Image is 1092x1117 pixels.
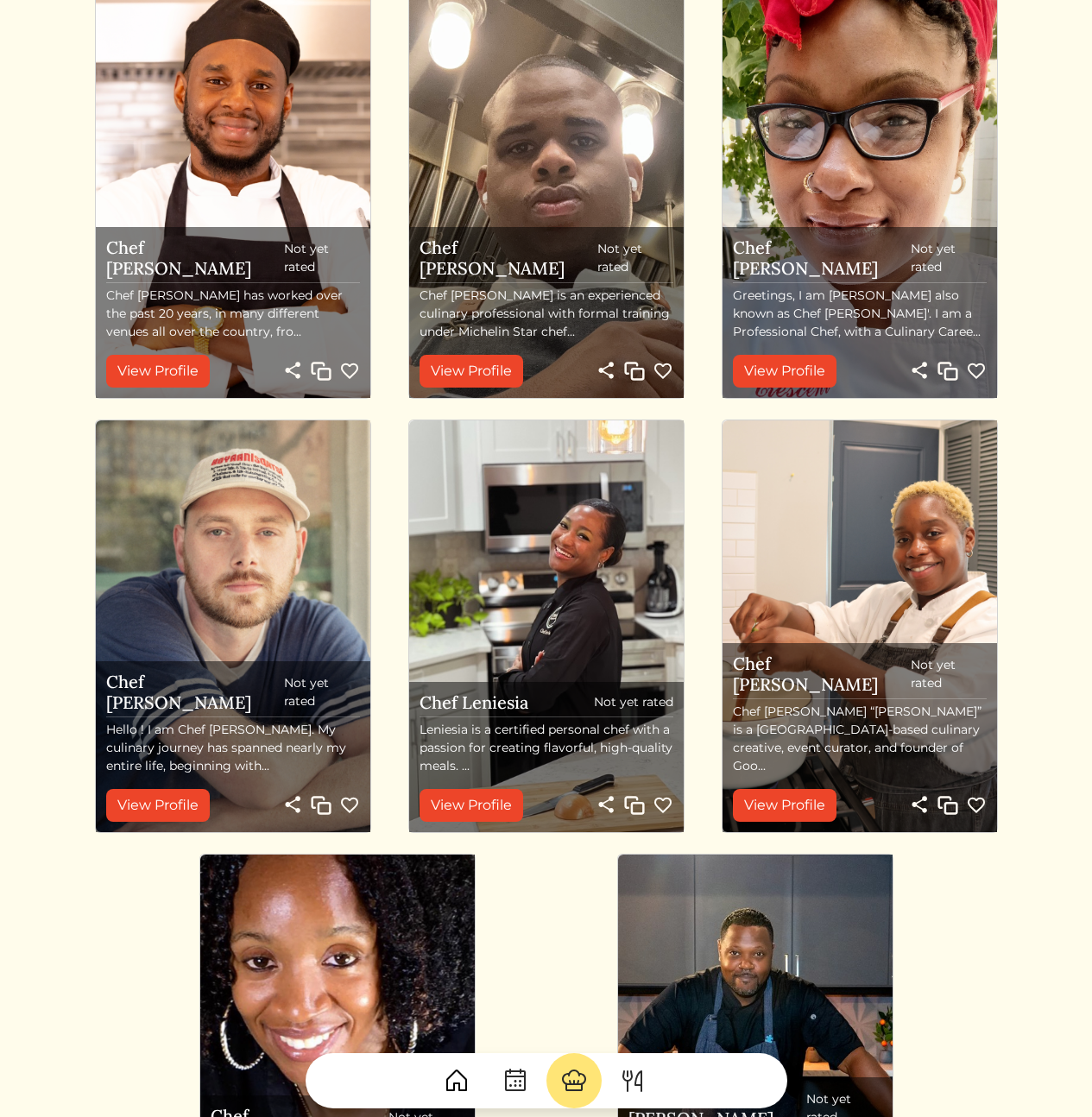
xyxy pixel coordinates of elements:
p: Chef [PERSON_NAME] “[PERSON_NAME]” is a [GEOGRAPHIC_DATA]-based culinary creative, event curator,... [733,703,987,775]
img: heart_no_fill_cream-bf0f9dd4bfc53cc2de9d895c6d18ce3ca016fc068aa4cca38b9920501db45bb9.svg [966,795,987,816]
img: share-light-8df865c3ed655fe057401550c46c3e2ced4b90b5ae989a53fdbb116f906c45e5.svg [909,360,930,381]
img: Copy link to profile [624,795,645,816]
img: Copy link to profile [311,795,331,816]
img: heart_no_fill_cream-bf0f9dd4bfc53cc2de9d895c6d18ce3ca016fc068aa4cca38b9920501db45bb9.svg [339,361,360,382]
a: View Profile [420,789,523,822]
h5: Chef [PERSON_NAME] [733,653,911,695]
p: Leniesia is a certified personal chef with a passion for creating flavorful, high-quality meals. ... [420,721,673,775]
span: Not yet rated [284,674,360,710]
p: Chef [PERSON_NAME] is an experienced culinary professional with formal training under Michelin St... [420,287,673,341]
img: heart_no_fill_cream-bf0f9dd4bfc53cc2de9d895c6d18ce3ca016fc068aa4cca38b9920501db45bb9.svg [339,795,360,816]
img: Chef Jules [96,420,370,832]
img: Copy link to profile [937,361,958,382]
h5: Chef [PERSON_NAME] [106,237,284,279]
img: heart_no_fill_cream-bf0f9dd4bfc53cc2de9d895c6d18ce3ca016fc068aa4cca38b9920501db45bb9.svg [966,361,987,382]
span: Not yet rated [284,240,360,276]
span: Not yet rated [597,240,673,276]
p: Hello ! I am Chef [PERSON_NAME]. My culinary journey has spanned nearly my entire life, beginning... [106,721,360,775]
img: ChefHat-a374fb509e4f37eb0702ca99f5f64f3b6956810f32a249b33092029f8484b388.svg [560,1067,588,1095]
h5: Chef [PERSON_NAME] [106,672,284,713]
img: share-light-8df865c3ed655fe057401550c46c3e2ced4b90b5ae989a53fdbb116f906c45e5.svg [282,794,303,815]
img: share-light-8df865c3ed655fe057401550c46c3e2ced4b90b5ae989a53fdbb116f906c45e5.svg [282,360,303,381]
img: Copy link to profile [311,361,331,382]
h5: Chef Leniesia [420,692,528,713]
img: Copy link to profile [937,795,958,816]
img: share-light-8df865c3ed655fe057401550c46c3e2ced4b90b5ae989a53fdbb116f906c45e5.svg [596,360,616,381]
h5: Chef [PERSON_NAME] [420,237,597,279]
img: Copy link to profile [624,361,645,382]
a: View Profile [420,355,523,388]
img: ForkKnife-55491504ffdb50bab0c1e09e7649658475375261d09fd45db06cec23bce548bf.svg [619,1067,647,1095]
span: Not yet rated [911,240,987,276]
a: View Profile [733,789,836,822]
p: Greetings, I am [PERSON_NAME] also known as Chef [PERSON_NAME]'. I am a Professional Chef, with a... [733,287,987,341]
a: View Profile [733,355,836,388]
img: heart_no_fill_cream-bf0f9dd4bfc53cc2de9d895c6d18ce3ca016fc068aa4cca38b9920501db45bb9.svg [653,795,673,816]
p: Chef [PERSON_NAME] has worked over the past 20 years, in many different venues all over the count... [106,287,360,341]
img: share-light-8df865c3ed655fe057401550c46c3e2ced4b90b5ae989a53fdbb116f906c45e5.svg [909,794,930,815]
span: Not yet rated [911,656,987,692]
img: heart_no_fill_cream-bf0f9dd4bfc53cc2de9d895c6d18ce3ca016fc068aa4cca38b9920501db45bb9.svg [653,361,673,382]
img: CalendarDots-5bcf9d9080389f2a281d69619e1c85352834be518fbc73d9501aef674afc0d57.svg [502,1067,529,1095]
h5: Chef [PERSON_NAME] [733,237,911,279]
img: House-9bf13187bcbb5817f509fe5e7408150f90897510c4275e13d0d5fca38e0b5951.svg [443,1067,470,1095]
img: Chef Leniesia [409,420,684,832]
a: View Profile [106,355,210,388]
img: share-light-8df865c3ed655fe057401550c46c3e2ced4b90b5ae989a53fdbb116f906c45e5.svg [596,794,616,815]
img: Chef Mycheala [723,420,997,832]
a: View Profile [106,789,210,822]
span: Not yet rated [594,693,673,711]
